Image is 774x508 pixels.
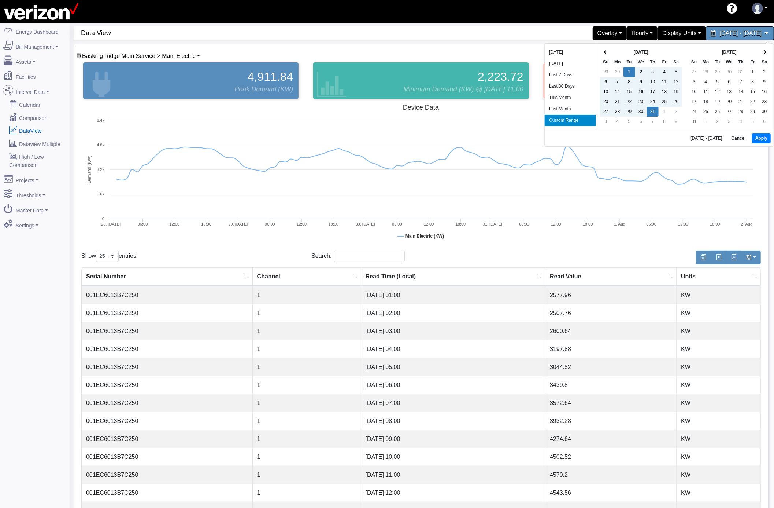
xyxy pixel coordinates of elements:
[361,412,545,430] td: [DATE] 08:00
[735,57,747,67] th: Th
[635,67,647,77] td: 2
[735,97,747,107] td: 21
[720,30,762,36] span: [DATE] - [DATE]
[647,87,659,97] td: 17
[545,322,677,340] td: 2600.64
[311,251,405,262] label: Search:
[545,430,677,448] td: 4274.64
[234,84,293,94] span: Peak Demand (KW)
[759,87,770,97] td: 16
[670,57,682,67] th: Sa
[670,107,682,117] td: 2
[82,412,253,430] td: 001EC6013B7C250
[688,97,700,107] td: 17
[688,77,700,87] td: 3
[361,376,545,394] td: [DATE] 06:00
[201,222,211,226] text: 18:00
[545,69,596,81] li: Last 7 Days
[712,97,723,107] td: 19
[677,466,760,484] td: KW
[82,286,253,304] td: 001EC6013B7C250
[361,484,545,502] td: [DATE] 12:00
[97,143,104,147] text: 4.8k
[677,322,760,340] td: KW
[747,77,759,87] td: 8
[456,222,466,226] text: 18:00
[741,251,761,264] button: Show/Hide Columns
[253,394,361,412] td: 1
[600,107,612,117] td: 27
[623,67,635,77] td: 1
[752,133,771,143] button: Apply
[545,412,677,430] td: 3932.28
[670,97,682,107] td: 26
[712,117,723,127] td: 2
[690,136,725,140] span: [DATE] - [DATE]
[612,57,623,67] th: Mo
[253,358,361,376] td: 1
[677,267,760,286] th: Units : activate to sort column ascending
[228,222,248,226] tspan: 29. [DATE]
[361,286,545,304] td: [DATE] 01:00
[623,107,635,117] td: 29
[670,117,682,127] td: 9
[712,57,723,67] th: Tu
[361,267,545,286] th: Read Time (Local) : activate to sort column ascending
[623,87,635,97] td: 15
[723,107,735,117] td: 27
[712,107,723,117] td: 26
[635,57,647,67] th: We
[545,340,677,358] td: 3197.88
[759,97,770,107] td: 23
[82,267,253,286] th: Serial Number : activate to sort column descending
[403,104,439,111] tspan: Device Data
[424,222,434,226] text: 12:00
[82,484,253,502] td: 001EC6013B7C250
[678,222,688,226] text: 12:00
[627,26,658,40] div: Hourly
[253,286,361,304] td: 1
[545,304,677,322] td: 2507.76
[405,234,444,239] tspan: Main Electric (KW)
[710,222,720,226] text: 18:00
[329,222,339,226] text: 18:00
[600,57,612,67] th: Su
[700,97,712,107] td: 18
[659,87,670,97] td: 18
[635,97,647,107] td: 23
[688,57,700,67] th: Su
[659,67,670,77] td: 4
[600,67,612,77] td: 29
[723,67,735,77] td: 30
[545,448,677,466] td: 4502.52
[82,340,253,358] td: 001EC6013B7C250
[545,376,677,394] td: 3439.8
[723,87,735,97] td: 13
[735,107,747,117] td: 28
[82,376,253,394] td: 001EC6013B7C250
[741,222,752,226] tspan: 2. Aug
[545,58,596,69] li: [DATE]
[677,484,760,502] td: KW
[747,117,759,127] td: 5
[688,117,700,127] td: 31
[677,394,760,412] td: KW
[677,358,760,376] td: KW
[361,340,545,358] td: [DATE] 04:00
[700,87,712,97] td: 11
[614,222,625,226] tspan: 1. Aug
[677,412,760,430] td: KW
[759,67,770,77] td: 2
[623,57,635,67] th: Tu
[600,117,612,127] td: 3
[688,67,700,77] td: 27
[545,92,596,103] li: This Month
[248,68,293,85] span: 4,911.84
[265,222,275,226] text: 06:00
[361,430,545,448] td: [DATE] 09:00
[600,87,612,97] td: 13
[356,222,375,226] tspan: 30. [DATE]
[593,26,627,40] div: Overlay
[759,57,770,67] th: Sa
[677,430,760,448] td: KW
